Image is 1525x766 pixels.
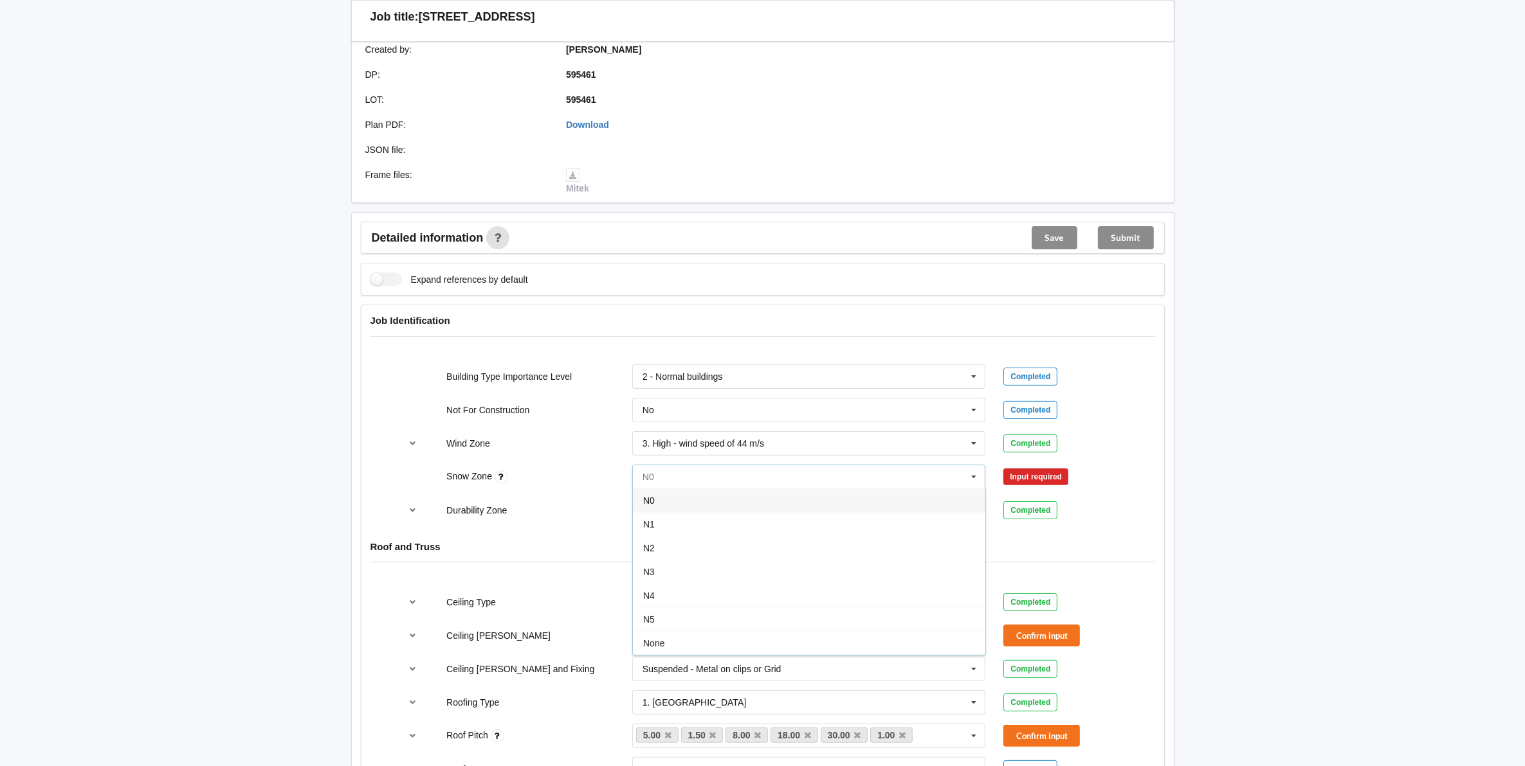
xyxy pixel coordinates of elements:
[1003,401,1057,419] div: Completed
[356,43,558,56] div: Created by :
[370,272,528,286] label: Expand references by default
[1003,434,1057,452] div: Completed
[1003,625,1080,646] button: Confirm input
[643,372,723,381] div: 2 - Normal buildings
[400,657,425,681] button: reference-toggle
[446,664,594,674] label: Ceiling [PERSON_NAME] and Fixing
[821,727,868,743] a: 30.00
[1003,693,1057,711] div: Completed
[1003,368,1057,386] div: Completed
[643,698,746,707] div: 1. [GEOGRAPHIC_DATA]
[1003,468,1068,485] div: Input required
[400,591,425,614] button: reference-toggle
[643,664,781,673] div: Suspended - Metal on clips or Grid
[446,597,496,607] label: Ceiling Type
[446,438,490,449] label: Wind Zone
[446,630,551,641] label: Ceiling [PERSON_NAME]
[643,567,655,577] span: N3
[643,543,655,553] span: N2
[643,439,764,448] div: 3. High - wind speed of 44 m/s
[771,727,818,743] a: 18.00
[1003,660,1057,678] div: Completed
[400,691,425,714] button: reference-toggle
[643,614,655,625] span: N5
[370,314,1155,326] h4: Job Identification
[356,168,558,195] div: Frame files :
[356,143,558,156] div: JSON file :
[400,724,425,747] button: reference-toggle
[370,540,1155,553] h4: Roof and Truss
[566,69,596,80] b: 595461
[356,68,558,81] div: DP :
[643,495,655,506] span: N0
[566,44,641,55] b: [PERSON_NAME]
[419,10,535,24] h3: [STREET_ADDRESS]
[446,405,529,415] label: Not For Construction
[681,727,724,743] a: 1.50
[446,505,507,515] label: Durability Zone
[356,93,558,106] div: LOT :
[400,499,425,522] button: reference-toggle
[566,170,589,194] a: Mitek
[1003,593,1057,611] div: Completed
[643,591,655,601] span: N4
[446,471,495,481] label: Snow Zone
[372,232,484,244] span: Detailed information
[400,432,425,455] button: reference-toggle
[726,727,768,743] a: 8.00
[1003,501,1057,519] div: Completed
[370,10,419,24] h3: Job title:
[566,94,596,105] b: 595461
[643,638,664,648] span: None
[446,371,572,382] label: Building Type Importance Level
[643,519,655,530] span: N1
[636,727,679,743] a: 5.00
[446,730,490,740] label: Roof Pitch
[400,624,425,647] button: reference-toggle
[446,697,499,708] label: Roofing Type
[1003,725,1080,746] button: Confirm input
[870,727,913,743] a: 1.00
[566,120,609,130] a: Download
[643,405,654,414] div: No
[356,118,558,131] div: Plan PDF :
